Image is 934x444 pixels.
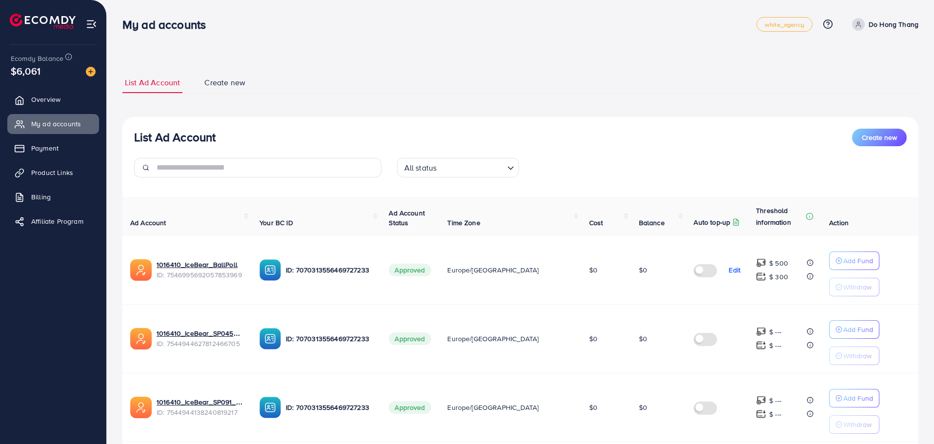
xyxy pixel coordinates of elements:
[134,130,216,144] h3: List Ad Account
[157,328,244,348] div: <span class='underline'>1016410_IceBear_SP045_AI Translater 2</span></br>7544944627812466705
[829,389,879,407] button: Add Fund
[756,271,766,282] img: top-up amount
[769,257,788,269] p: $ 500
[756,258,766,268] img: top-up amount
[286,264,373,276] p: ID: 7070313556469727233
[447,334,538,344] span: Europe/[GEOGRAPHIC_DATA]
[769,340,781,351] p: $ ---
[589,265,597,275] span: $0
[756,340,766,350] img: top-up amount
[86,19,97,30] img: menu
[130,397,152,418] img: ic-ads-acc.e4c84228.svg
[259,328,281,349] img: ic-ba-acc.ded83a64.svg
[259,259,281,281] img: ic-ba-acc.ded83a64.svg
[729,264,740,276] p: Edit
[204,77,245,88] span: Create new
[130,218,166,228] span: Ad Account
[402,161,439,175] span: All status
[756,205,804,228] p: Threshold information
[439,159,503,175] input: Search for option
[862,133,897,142] span: Create new
[157,339,244,348] span: ID: 7544944627812466705
[843,324,873,335] p: Add Fund
[130,328,152,349] img: ic-ads-acc.e4c84228.svg
[639,403,647,412] span: $0
[286,402,373,413] p: ID: 7070313556469727233
[829,251,879,270] button: Add Fund
[756,327,766,337] img: top-up amount
[829,347,879,365] button: Withdraw
[259,397,281,418] img: ic-ba-acc.ded83a64.svg
[589,218,603,228] span: Cost
[589,403,597,412] span: $0
[843,419,872,430] p: Withdraw
[11,54,63,63] span: Ecomdy Balance
[11,64,40,78] span: $6,061
[7,138,99,158] a: Payment
[31,119,81,129] span: My ad accounts
[447,403,538,412] span: Europe/[GEOGRAPHIC_DATA]
[10,14,76,29] img: logo
[756,409,766,419] img: top-up amount
[829,218,849,228] span: Action
[7,187,99,207] a: Billing
[389,208,425,228] span: Ad Account Status
[157,397,244,407] a: 1016410_IceBear_SP091_MusicPlay 2
[869,19,918,30] p: Do Hong Thang
[769,271,788,283] p: $ 300
[7,163,99,182] a: Product Links
[31,168,73,177] span: Product Links
[122,18,214,32] h3: My ad accounts
[843,281,872,293] p: Withdraw
[389,332,431,345] span: Approved
[31,192,51,202] span: Billing
[286,333,373,345] p: ID: 7070313556469727233
[397,158,519,177] div: Search for option
[848,18,918,31] a: Do Hong Thang
[843,255,873,267] p: Add Fund
[893,400,927,437] iframe: Chat
[639,334,647,344] span: $0
[7,114,99,134] a: My ad accounts
[157,260,244,270] a: 1016410_IceBear_BallPoll
[157,328,244,338] a: 1016410_IceBear_SP045_AI Translater 2
[769,326,781,338] p: $ ---
[31,95,60,104] span: Overview
[7,90,99,109] a: Overview
[86,67,96,77] img: image
[31,143,59,153] span: Payment
[829,320,879,339] button: Add Fund
[843,392,873,404] p: Add Fund
[389,401,431,414] span: Approved
[157,260,244,280] div: <span class='underline'>1016410_IceBear_BallPoll</span></br>7546995692057853969
[765,21,804,28] span: white_agency
[694,216,730,228] p: Auto top-up
[31,216,83,226] span: Affiliate Program
[447,218,480,228] span: Time Zone
[639,265,647,275] span: $0
[769,408,781,420] p: $ ---
[756,395,766,405] img: top-up amount
[157,270,244,280] span: ID: 7546995692057853969
[7,212,99,231] a: Affiliate Program
[447,265,538,275] span: Europe/[GEOGRAPHIC_DATA]
[157,397,244,417] div: <span class='underline'>1016410_IceBear_SP091_MusicPlay 2</span></br>7544944138240819217
[829,415,879,434] button: Withdraw
[157,407,244,417] span: ID: 7544944138240819217
[130,259,152,281] img: ic-ads-acc.e4c84228.svg
[589,334,597,344] span: $0
[843,350,872,362] p: Withdraw
[639,218,665,228] span: Balance
[125,77,180,88] span: List Ad Account
[756,17,813,32] a: white_agency
[389,264,431,276] span: Approved
[769,395,781,406] p: $ ---
[259,218,293,228] span: Your BC ID
[829,278,879,296] button: Withdraw
[852,129,907,146] button: Create new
